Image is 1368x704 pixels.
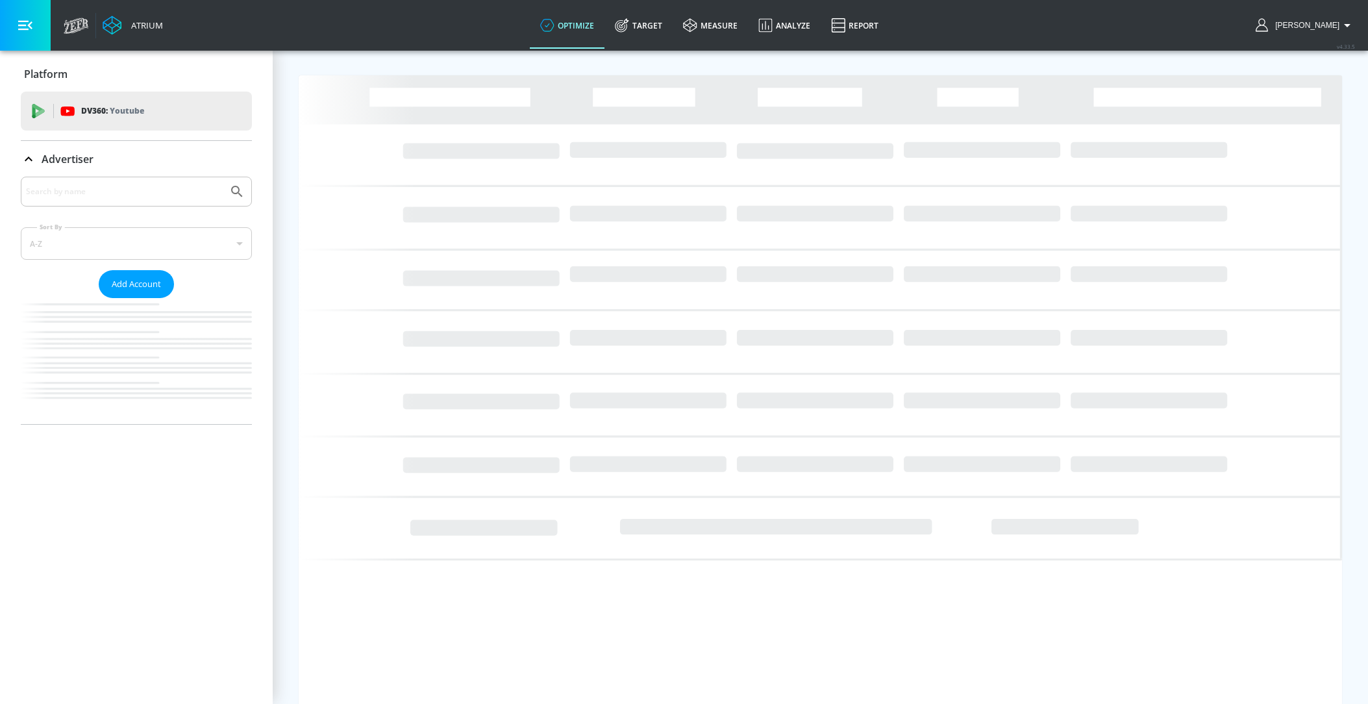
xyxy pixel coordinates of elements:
div: DV360: Youtube [21,92,252,131]
div: A-Z [21,227,252,260]
p: Advertiser [42,152,93,166]
div: Advertiser [21,177,252,424]
p: Youtube [110,104,144,118]
label: Sort By [37,223,65,231]
a: measure [673,2,748,49]
button: [PERSON_NAME] [1256,18,1355,33]
p: DV360: [81,104,144,118]
a: Report [821,2,889,49]
a: optimize [530,2,604,49]
div: Advertiser [21,141,252,177]
span: Add Account [112,277,161,292]
a: Atrium [103,16,163,35]
span: login as: veronica.hernandez@zefr.com [1270,21,1339,30]
div: Atrium [126,19,163,31]
a: Target [604,2,673,49]
button: Add Account [99,270,174,298]
span: v 4.33.5 [1337,43,1355,50]
div: Platform [21,56,252,92]
input: Search by name [26,183,223,200]
a: Analyze [748,2,821,49]
p: Platform [24,67,68,81]
nav: list of Advertiser [21,298,252,424]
